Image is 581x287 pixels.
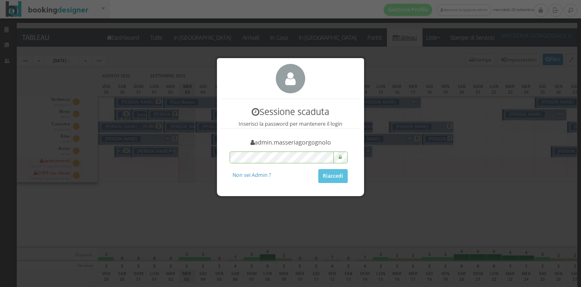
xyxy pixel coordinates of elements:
[223,121,359,139] h5: Inserisci la password per mantenere il login
[232,172,271,178] h5: Non sei Admin ?
[223,139,359,151] h4: admin.masseriagorgognolo
[223,106,359,117] h3: Sessione scaduta
[318,169,348,183] button: Riaccedi
[230,169,274,181] a: Non sei Admin ?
